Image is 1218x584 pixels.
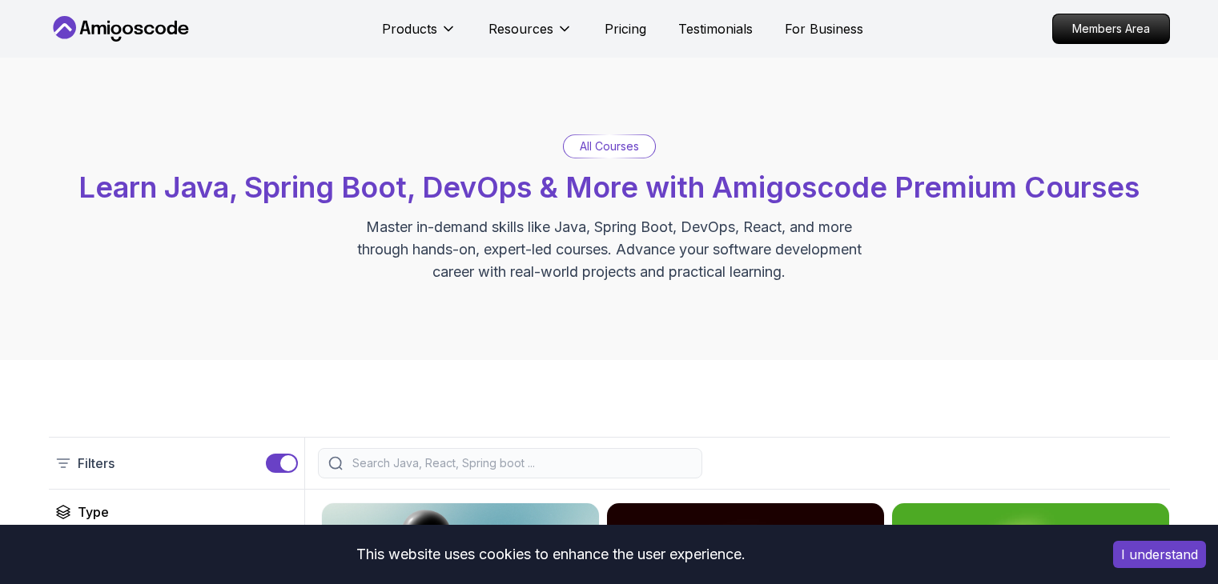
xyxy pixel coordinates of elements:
a: For Business [785,19,863,38]
p: Filters [78,454,115,473]
a: Members Area [1052,14,1170,44]
p: Master in-demand skills like Java, Spring Boot, DevOps, React, and more through hands-on, expert-... [340,216,878,283]
h2: Type [78,502,109,522]
button: Accept cookies [1113,541,1206,568]
a: Pricing [605,19,646,38]
a: Testimonials [678,19,753,38]
p: Members Area [1053,14,1169,43]
button: Products [382,19,456,51]
p: Products [382,19,437,38]
div: This website uses cookies to enhance the user experience. [12,537,1089,572]
span: Learn Java, Spring Boot, DevOps & More with Amigoscode Premium Courses [78,170,1140,205]
button: Resources [488,19,573,51]
input: Search Java, React, Spring boot ... [349,455,692,471]
p: All Courses [580,138,639,154]
p: Resources [488,19,553,38]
